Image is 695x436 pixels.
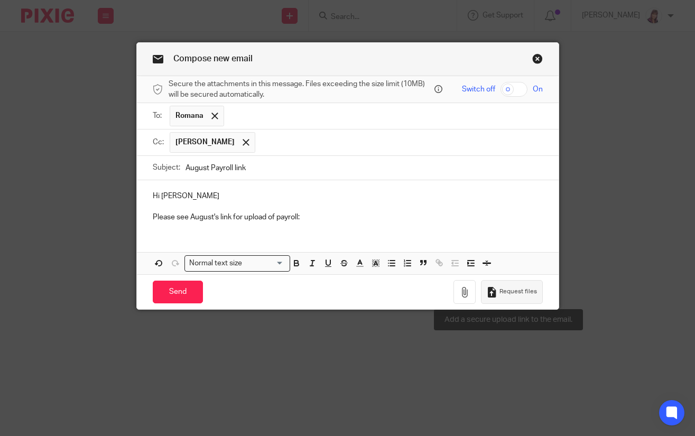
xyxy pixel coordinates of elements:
[153,162,180,173] label: Subject:
[153,137,164,147] label: Cc:
[169,79,432,100] span: Secure the attachments in this message. Files exceeding the size limit (10MB) will be secured aut...
[245,258,283,269] input: Search for option
[153,110,164,121] label: To:
[533,84,543,95] span: On
[173,54,253,63] span: Compose new email
[532,53,543,68] a: Close this dialog window
[462,84,495,95] span: Switch off
[175,137,235,147] span: [PERSON_NAME]
[184,255,290,272] div: Search for option
[187,258,245,269] span: Normal text size
[153,212,543,222] p: Please see August's link for upload of payroll:
[153,191,543,201] p: Hi [PERSON_NAME]
[153,281,203,303] input: Send
[499,287,537,296] span: Request files
[481,280,542,304] button: Request files
[175,110,203,121] span: Romana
